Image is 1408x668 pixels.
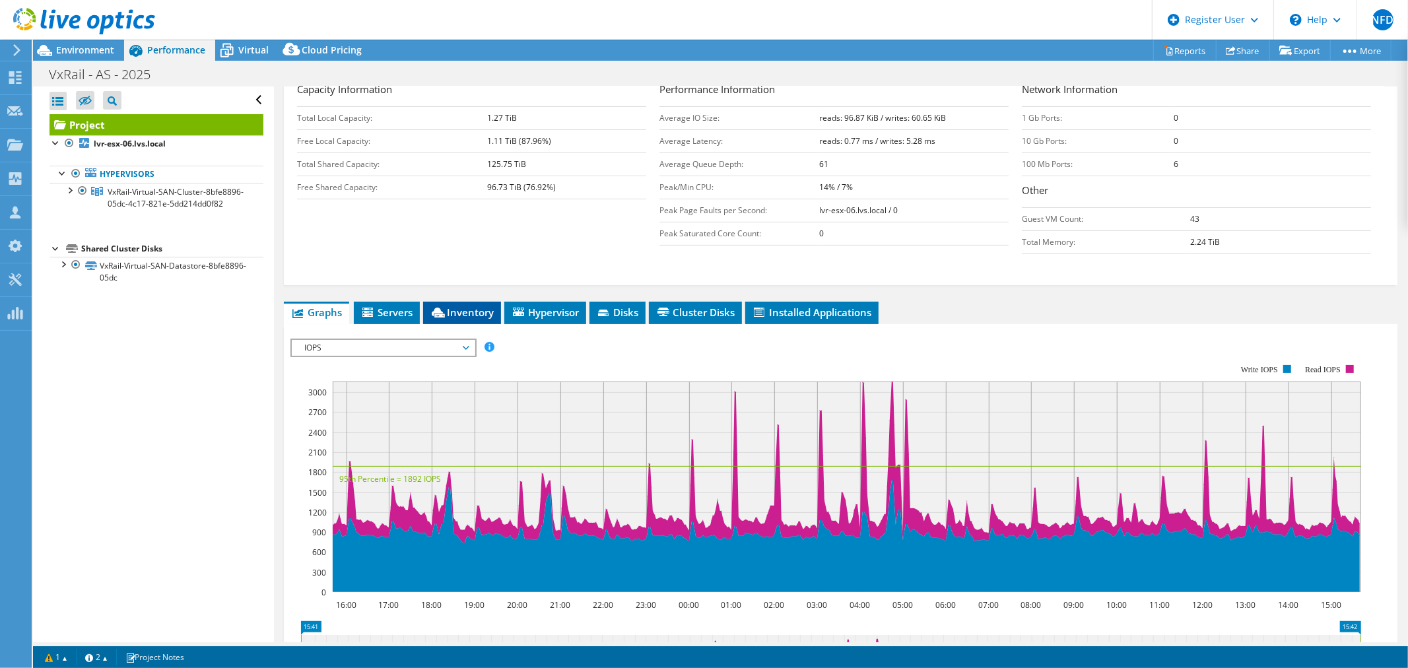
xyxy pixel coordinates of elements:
span: NFD [1372,9,1393,30]
td: Guest VM Count: [1022,207,1190,230]
h3: Other [1022,183,1371,201]
b: 2.24 TiB [1190,236,1220,248]
a: Reports [1153,40,1217,61]
text: 21:00 [550,599,570,611]
text: 900 [312,527,326,538]
text: 17:00 [378,599,399,611]
span: Hypervisor [511,306,580,319]
span: Cluster Disks [655,306,735,319]
h3: Network Information [1022,82,1371,100]
text: 2100 [308,447,327,458]
text: 04:00 [850,599,870,611]
b: lvr-esx-06.lvs.local [94,138,166,149]
text: 08:00 [1021,599,1041,611]
a: VxRail-Virtual-SAN-Datastore-8bfe8896-05dc [50,257,263,286]
text: 23:00 [636,599,656,611]
td: Free Shared Capacity: [297,176,488,199]
td: Total Shared Capacity: [297,152,488,176]
span: Servers [360,306,413,319]
span: Performance [147,44,205,56]
b: reads: 96.87 KiB / writes: 60.65 KiB [820,112,947,123]
td: Free Local Capacity: [297,129,488,152]
span: VxRail-Virtual-SAN-Cluster-8bfe8896-05dc-4c17-821e-5dd214dd0f82 [108,186,244,209]
h3: Performance Information [659,82,1009,100]
text: Read IOPS [1305,365,1341,374]
text: 06:00 [935,599,956,611]
a: Hypervisors [50,166,263,183]
span: Installed Applications [752,306,872,319]
td: Peak/Min CPU: [659,176,820,199]
b: 0 [1174,135,1178,147]
text: 07:00 [978,599,999,611]
span: Environment [56,44,114,56]
b: 1.27 TiB [487,112,517,123]
a: Project Notes [116,649,193,665]
text: 09:00 [1063,599,1084,611]
td: 1 Gb Ports: [1022,106,1174,129]
text: 13:00 [1235,599,1256,611]
div: Shared Cluster Disks [81,241,263,257]
span: Disks [596,306,639,319]
a: VxRail-Virtual-SAN-Cluster-8bfe8896-05dc-4c17-821e-5dd214dd0f82 [50,183,263,212]
span: Inventory [430,306,494,319]
text: 95th Percentile = 1892 IOPS [339,473,441,484]
text: 15:00 [1321,599,1341,611]
span: Virtual [238,44,269,56]
text: 03:00 [807,599,827,611]
text: 300 [312,567,326,578]
a: 1 [36,649,77,665]
b: 96.73 TiB (76.92%) [487,182,556,193]
a: 2 [76,649,117,665]
text: 11:00 [1149,599,1170,611]
text: 19:00 [464,599,485,611]
b: 1.11 TiB (87.96%) [487,135,551,147]
td: Average Queue Depth: [659,152,820,176]
svg: \n [1290,14,1302,26]
text: 01:00 [721,599,741,611]
td: Average IO Size: [659,106,820,129]
b: 0 [1174,112,1178,123]
b: reads: 0.77 ms / writes: 5.28 ms [820,135,936,147]
span: Graphs [290,306,343,319]
td: 10 Gb Ports: [1022,129,1174,152]
span: Cloud Pricing [302,44,362,56]
td: 100 Mb Ports: [1022,152,1174,176]
td: Peak Saturated Core Count: [659,222,820,245]
text: 18:00 [421,599,442,611]
td: Total Local Capacity: [297,106,488,129]
text: 2400 [308,427,327,438]
text: 10:00 [1106,599,1127,611]
text: 3000 [308,387,327,398]
h3: Capacity Information [297,82,646,100]
b: 14% / 7% [820,182,854,193]
td: Average Latency: [659,129,820,152]
text: 12:00 [1192,599,1213,611]
text: 00:00 [679,599,699,611]
text: 1800 [308,467,327,478]
b: 43 [1190,213,1199,224]
text: 05:00 [892,599,913,611]
b: 125.75 TiB [487,158,526,170]
text: 0 [321,587,326,598]
td: Total Memory: [1022,230,1190,253]
text: 22:00 [593,599,613,611]
a: Project [50,114,263,135]
b: 0 [820,228,824,239]
text: Write IOPS [1241,365,1278,374]
b: lvr-esx-06.lvs.local / 0 [820,205,898,216]
td: Peak Page Faults per Second: [659,199,820,222]
text: 600 [312,547,326,558]
span: IOPS [298,340,468,356]
a: Share [1216,40,1270,61]
a: Export [1269,40,1331,61]
text: 14:00 [1278,599,1298,611]
text: 02:00 [764,599,784,611]
text: 1500 [308,487,327,498]
text: 1200 [308,507,327,518]
a: lvr-esx-06.lvs.local [50,135,263,152]
text: 2700 [308,407,327,418]
text: 16:00 [336,599,356,611]
b: 6 [1174,158,1178,170]
text: 20:00 [507,599,527,611]
h1: VxRail - AS - 2025 [43,67,171,82]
